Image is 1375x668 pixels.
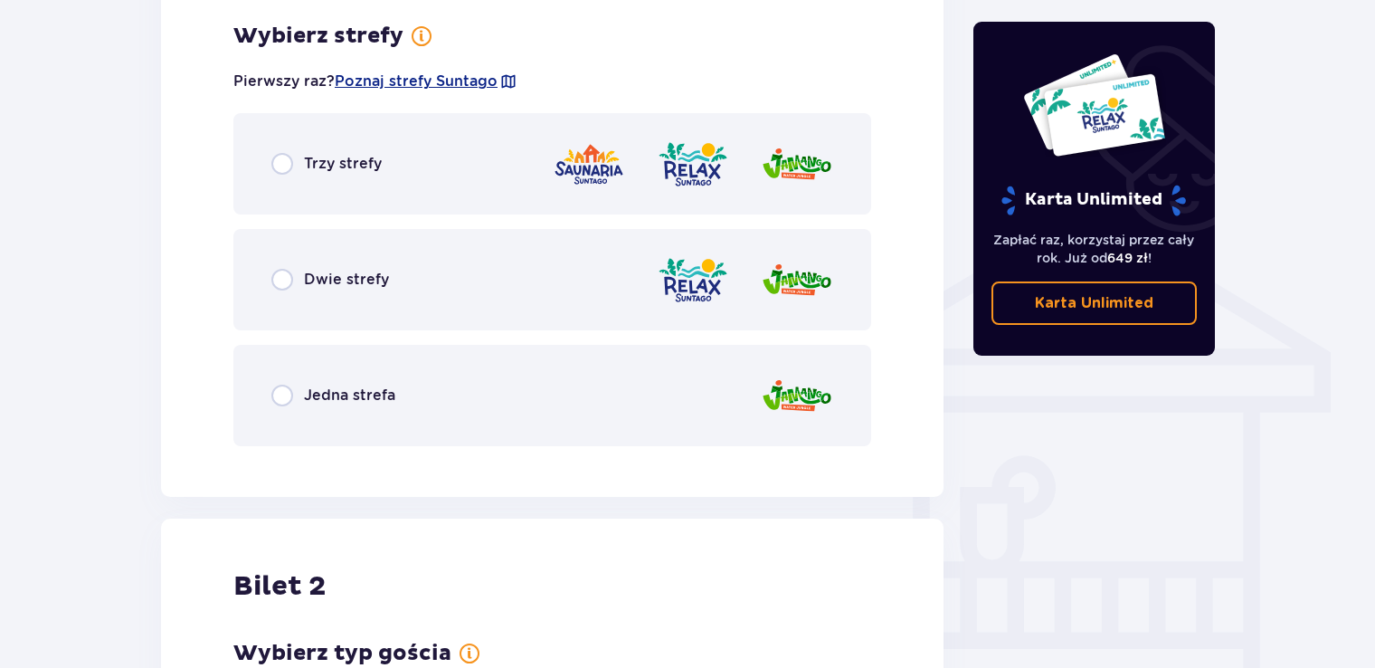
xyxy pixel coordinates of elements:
[553,138,625,190] img: zone logo
[304,270,389,290] p: Dwie strefy
[1107,251,1148,265] span: 649 zł
[761,138,833,190] img: zone logo
[233,569,326,604] p: Bilet 2
[1035,293,1153,313] p: Karta Unlimited
[233,23,403,50] p: Wybierz strefy
[991,231,1198,267] p: Zapłać raz, korzystaj przez cały rok. Już od !
[1000,185,1188,216] p: Karta Unlimited
[233,72,517,91] p: Pierwszy raz?
[304,386,395,406] p: Jedna strefa
[233,640,451,667] p: Wybierz typ gościa
[761,370,833,422] img: zone logo
[335,72,498,91] a: Poznaj strefy Suntago
[657,254,729,306] img: zone logo
[657,138,729,190] img: zone logo
[304,154,382,174] p: Trzy strefy
[991,282,1198,325] a: Karta Unlimited
[761,254,833,306] img: zone logo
